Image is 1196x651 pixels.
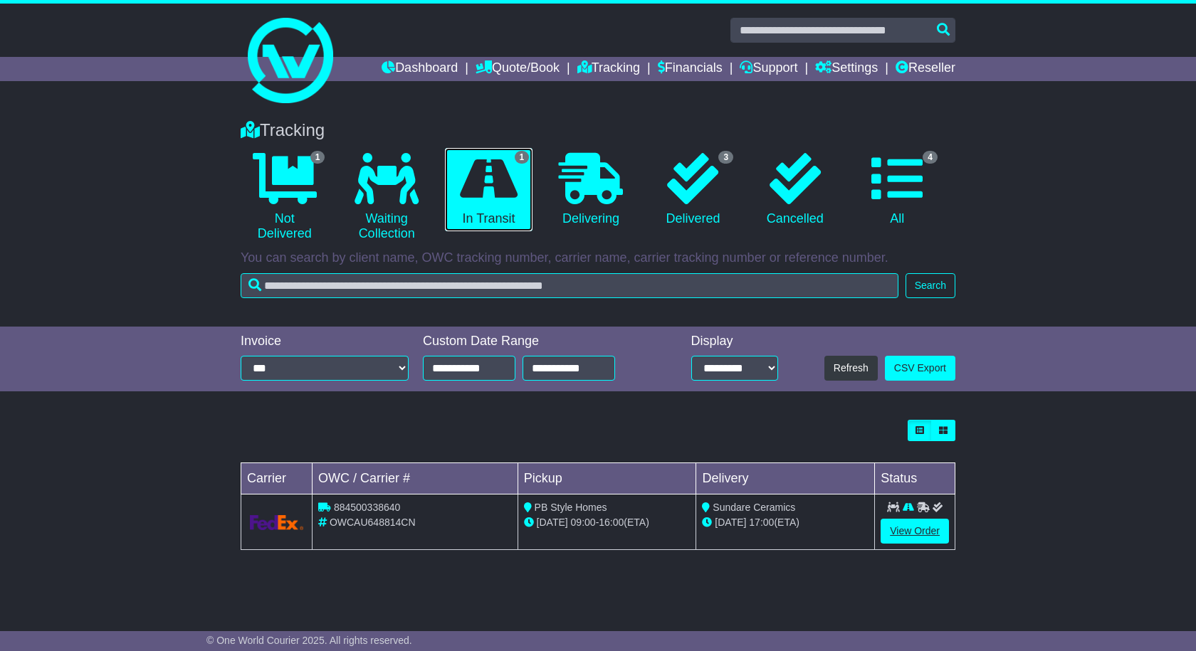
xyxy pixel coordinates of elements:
div: (ETA) [702,515,869,530]
span: 09:00 [571,517,596,528]
span: [DATE] [715,517,746,528]
td: Status [875,463,955,494]
a: Delivering [547,148,634,232]
a: 1 Not Delivered [241,148,328,247]
td: Delivery [696,463,875,494]
span: 1 [310,151,325,164]
a: CSV Export [885,356,955,381]
a: Settings [815,57,878,81]
p: You can search by client name, OWC tracking number, carrier name, carrier tracking number or refe... [241,250,955,266]
a: Tracking [577,57,640,81]
span: 16:00 [599,517,624,528]
td: OWC / Carrier # [313,463,518,494]
span: 17:00 [749,517,774,528]
a: 4 All [854,148,941,232]
span: 884500338640 [334,502,400,513]
div: Invoice [241,334,409,349]
span: PB Style Homes [535,502,607,513]
span: [DATE] [537,517,568,528]
a: View Order [881,519,949,544]
a: Quote/Book [476,57,560,81]
span: 4 [923,151,938,164]
div: Display [691,334,778,349]
a: Waiting Collection [342,148,430,247]
a: 1 In Transit [445,148,533,232]
button: Search [906,273,955,298]
button: Refresh [824,356,878,381]
a: Financials [658,57,723,81]
span: OWCAU648814CN [330,517,416,528]
a: 3 Delivered [649,148,737,232]
img: GetCarrierServiceLogo [250,515,303,530]
td: Carrier [241,463,313,494]
span: © One World Courier 2025. All rights reserved. [206,635,412,646]
span: 1 [515,151,530,164]
a: Reseller [896,57,955,81]
a: Dashboard [382,57,458,81]
td: Pickup [518,463,696,494]
span: Sundare Ceramics [713,502,795,513]
a: Cancelled [751,148,839,232]
a: Support [740,57,797,81]
span: 3 [718,151,733,164]
div: Tracking [234,120,962,141]
div: Custom Date Range [423,334,651,349]
div: - (ETA) [524,515,691,530]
